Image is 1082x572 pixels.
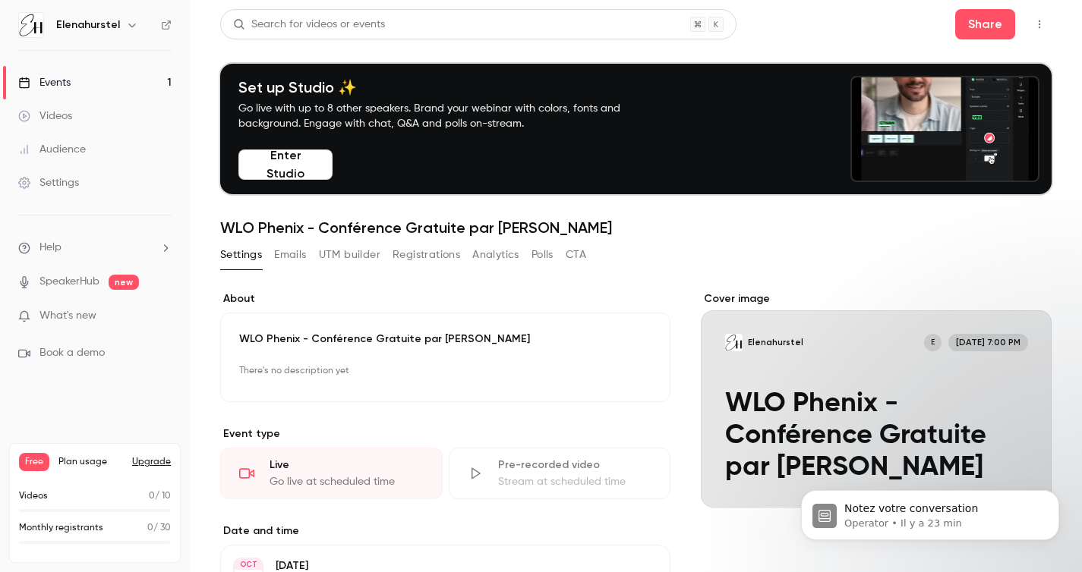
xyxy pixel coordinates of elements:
[270,457,424,473] div: Live
[18,240,172,256] li: help-dropdown-opener
[19,13,43,37] img: Elenahurstel
[220,448,443,499] div: LiveGo live at scheduled time
[239,332,651,347] p: WLO Phenix - Conférence Gratuite par [PERSON_NAME]
[19,489,48,503] p: Videos
[109,275,139,290] span: new
[39,274,99,290] a: SpeakerHub
[778,458,1082,564] iframe: Intercom notifications message
[39,345,105,361] span: Book a demo
[39,240,62,256] span: Help
[18,175,79,190] div: Settings
[147,523,153,533] span: 0
[132,456,171,468] button: Upgrade
[39,308,96,324] span: What's new
[220,523,670,539] label: Date and time
[149,492,155,501] span: 0
[449,448,671,499] div: Pre-recorded videoStream at scheduled time
[238,78,656,96] h4: Set up Studio ✨
[319,243,380,267] button: UTM builder
[566,243,586,267] button: CTA
[498,474,652,489] div: Stream at scheduled time
[239,359,651,383] p: There's no description yet
[955,9,1015,39] button: Share
[19,521,103,535] p: Monthly registrants
[472,243,519,267] button: Analytics
[220,218,1052,237] h1: WLO Phenix - Conférence Gratuite par [PERSON_NAME]
[498,457,652,473] div: Pre-recorded video
[220,243,262,267] button: Settings
[270,474,424,489] div: Go live at scheduled time
[220,426,670,442] p: Event type
[18,142,86,157] div: Audience
[147,521,171,535] p: / 30
[149,489,171,503] p: / 10
[393,243,460,267] button: Registrations
[701,291,1052,306] label: Cover image
[238,101,656,131] p: Go live with up to 8 other speakers. Brand your webinar with colors, fonts and background. Engage...
[56,17,120,33] h6: Elenahurstel
[701,291,1052,508] section: Cover image
[235,559,262,570] div: OCT
[19,453,49,471] span: Free
[274,243,306,267] button: Emails
[153,310,172,323] iframe: Noticeable Trigger
[220,291,670,306] label: About
[238,149,333,180] button: Enter Studio
[233,17,385,33] div: Search for videos or events
[58,456,123,468] span: Plan usage
[532,243,554,267] button: Polls
[18,75,71,90] div: Events
[18,108,72,124] div: Videos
